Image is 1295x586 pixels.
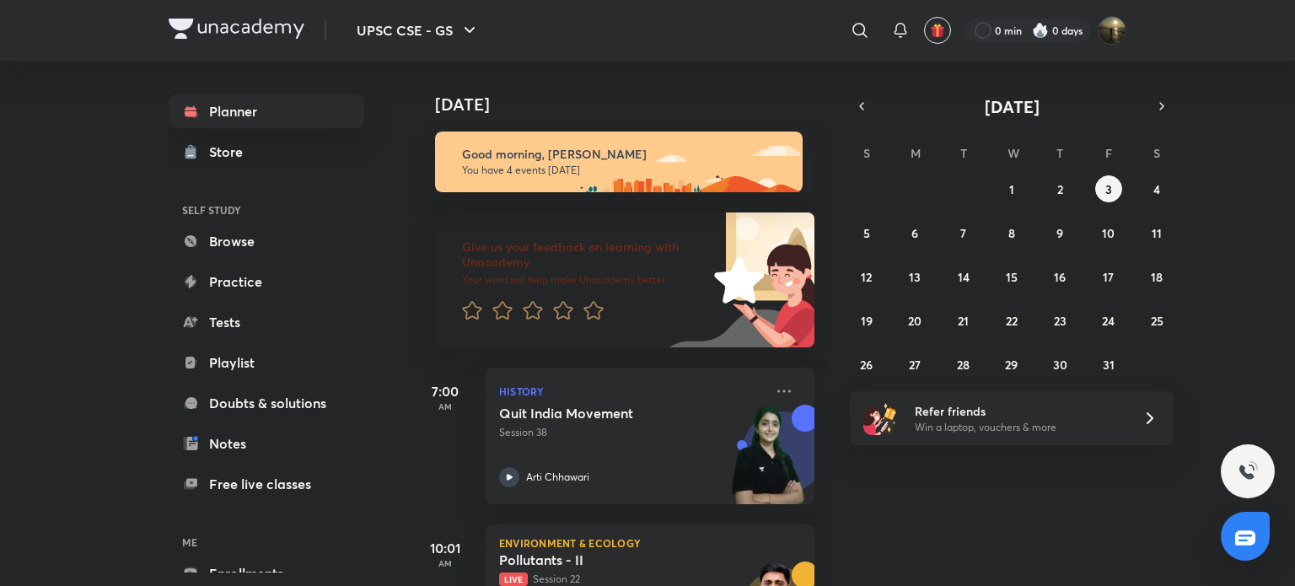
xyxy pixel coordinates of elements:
[1006,313,1018,329] abbr: October 22, 2025
[169,467,364,501] a: Free live classes
[1103,269,1114,285] abbr: October 17, 2025
[853,219,880,246] button: October 5, 2025
[169,427,364,460] a: Notes
[1008,145,1019,161] abbr: Wednesday
[1095,351,1122,378] button: October 31, 2025
[169,224,364,258] a: Browse
[1032,22,1049,39] img: streak
[1054,269,1066,285] abbr: October 16, 2025
[1046,175,1073,202] button: October 2, 2025
[169,386,364,420] a: Doubts & solutions
[462,147,787,162] h6: Good morning, [PERSON_NAME]
[958,269,970,285] abbr: October 14, 2025
[411,401,479,411] p: AM
[911,145,921,161] abbr: Monday
[169,265,364,298] a: Practice
[1046,263,1073,290] button: October 16, 2025
[998,351,1025,378] button: October 29, 2025
[1105,181,1112,197] abbr: October 3, 2025
[499,425,764,440] p: Session 38
[1046,219,1073,246] button: October 9, 2025
[998,219,1025,246] button: October 8, 2025
[1095,263,1122,290] button: October 17, 2025
[950,219,977,246] button: October 7, 2025
[863,145,870,161] abbr: Sunday
[998,175,1025,202] button: October 1, 2025
[462,273,708,287] p: Your word will help make Unacademy better
[411,381,479,401] h5: 7:00
[861,313,873,329] abbr: October 19, 2025
[209,142,253,162] div: Store
[1103,357,1115,373] abbr: October 31, 2025
[722,405,814,521] img: unacademy
[499,538,801,548] p: Environment & Ecology
[911,225,918,241] abbr: October 6, 2025
[169,19,304,39] img: Company Logo
[499,381,764,401] p: History
[960,145,967,161] abbr: Tuesday
[657,212,814,347] img: feedback_image
[347,13,490,47] button: UPSC CSE - GS
[462,164,787,177] p: You have 4 events [DATE]
[1105,145,1112,161] abbr: Friday
[1238,461,1258,481] img: ttu
[863,225,870,241] abbr: October 5, 2025
[1095,307,1122,334] button: October 24, 2025
[1151,313,1163,329] abbr: October 25, 2025
[435,132,803,192] img: morning
[958,313,969,329] abbr: October 21, 2025
[1143,175,1170,202] button: October 4, 2025
[1046,351,1073,378] button: October 30, 2025
[901,263,928,290] button: October 13, 2025
[930,23,945,38] img: avatar
[863,401,897,435] img: referral
[1095,175,1122,202] button: October 3, 2025
[526,470,589,485] p: Arti Chhawari
[1053,357,1067,373] abbr: October 30, 2025
[1102,313,1115,329] abbr: October 24, 2025
[1153,145,1160,161] abbr: Saturday
[998,263,1025,290] button: October 15, 2025
[960,225,966,241] abbr: October 7, 2025
[169,94,364,128] a: Planner
[998,307,1025,334] button: October 22, 2025
[411,558,479,568] p: AM
[435,94,831,115] h4: [DATE]
[901,307,928,334] button: October 20, 2025
[169,135,364,169] a: Store
[1005,357,1018,373] abbr: October 29, 2025
[1151,269,1163,285] abbr: October 18, 2025
[924,17,951,44] button: avatar
[909,357,921,373] abbr: October 27, 2025
[499,405,709,422] h5: Quit India Movement
[908,313,922,329] abbr: October 20, 2025
[1056,145,1063,161] abbr: Thursday
[411,538,479,558] h5: 10:01
[1102,225,1115,241] abbr: October 10, 2025
[1153,181,1160,197] abbr: October 4, 2025
[853,351,880,378] button: October 26, 2025
[462,239,708,270] h6: Give us your feedback on learning with Unacademy
[985,95,1040,118] span: [DATE]
[901,219,928,246] button: October 6, 2025
[915,420,1122,435] p: Win a laptop, vouchers & more
[860,357,873,373] abbr: October 26, 2025
[915,402,1122,420] h6: Refer friends
[1152,225,1162,241] abbr: October 11, 2025
[1095,219,1122,246] button: October 10, 2025
[1143,263,1170,290] button: October 18, 2025
[1054,313,1067,329] abbr: October 23, 2025
[1006,269,1018,285] abbr: October 15, 2025
[950,351,977,378] button: October 28, 2025
[169,19,304,43] a: Company Logo
[909,269,921,285] abbr: October 13, 2025
[169,196,364,224] h6: SELF STUDY
[853,307,880,334] button: October 19, 2025
[873,94,1150,118] button: [DATE]
[861,269,872,285] abbr: October 12, 2025
[853,263,880,290] button: October 12, 2025
[1098,16,1126,45] img: Omkar Gote
[169,346,364,379] a: Playlist
[169,305,364,339] a: Tests
[1057,181,1063,197] abbr: October 2, 2025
